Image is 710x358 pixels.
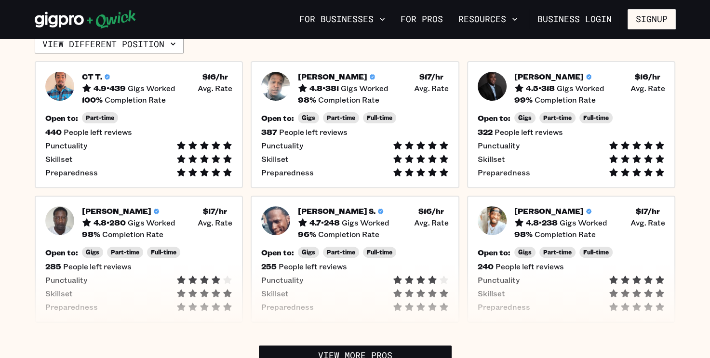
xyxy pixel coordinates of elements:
[495,127,563,137] span: People left reviews
[86,114,114,121] span: Part-time
[467,196,676,322] a: Pro headshot[PERSON_NAME]4.8•238Gigs Worked$17/hr Avg. Rate98%Completion RateOpen to:GigsPart-tim...
[327,114,355,121] span: Part-time
[418,206,444,216] h5: $ 16 /hr
[295,11,389,27] button: For Businesses
[309,218,340,227] h5: 4.7 • 248
[514,95,533,105] h5: 99 %
[302,114,315,121] span: Gigs
[478,168,530,177] span: Preparedness
[478,275,520,285] span: Punctuality
[45,168,98,177] span: Preparedness
[45,275,87,285] span: Punctuality
[261,127,277,137] h5: 387
[94,83,126,93] h5: 4.9 • 439
[397,11,447,27] a: For Pros
[529,9,620,29] a: Business Login
[202,72,228,81] h5: $ 16 /hr
[628,9,676,29] button: Signup
[514,206,584,216] h5: [PERSON_NAME]
[63,262,132,271] span: People left reviews
[251,61,459,188] button: Pro headshot[PERSON_NAME]4.8•381Gigs Worked$17/hr Avg. Rate98%Completion RateOpen to:GigsPart-tim...
[261,275,303,285] span: Punctuality
[414,83,449,93] span: Avg. Rate
[478,113,510,123] h5: Open to:
[261,141,303,150] span: Punctuality
[94,218,126,227] h5: 4.8 • 280
[298,206,375,216] h5: [PERSON_NAME] S.
[45,72,74,101] img: Pro headshot
[630,218,665,227] span: Avg. Rate
[478,206,507,235] img: Pro headshot
[298,229,316,239] h5: 96 %
[526,83,555,93] h5: 4.5 • 318
[105,95,166,105] span: Completion Rate
[635,72,660,81] h5: $ 16 /hr
[86,249,99,256] span: Gigs
[478,127,493,137] h5: 322
[102,229,163,239] span: Completion Rate
[35,196,243,322] button: Pro headshot[PERSON_NAME]4.8•280Gigs Worked$17/hr Avg. Rate98%Completion RateOpen to:GigsPart-tim...
[82,229,100,239] h5: 98 %
[261,302,314,312] span: Preparedness
[543,249,572,256] span: Part-time
[198,218,232,227] span: Avg. Rate
[35,61,243,188] button: Pro headshotCT T.4.9•439Gigs Worked$16/hr Avg. Rate100%Completion RateOpen to:Part-time440People ...
[261,72,290,101] img: Pro headshot
[419,72,443,81] h5: $ 17 /hr
[151,249,176,256] span: Full-time
[543,114,572,121] span: Part-time
[82,95,103,105] h5: 100 %
[45,302,98,312] span: Preparedness
[341,83,388,93] span: Gigs Worked
[203,206,227,216] h5: $ 17 /hr
[298,95,316,105] h5: 98 %
[467,61,676,188] button: Pro headshot[PERSON_NAME]4.5•318Gigs Worked$16/hr Avg. Rate99%Completion RateOpen to:GigsPart-tim...
[82,72,102,81] h5: CT T.
[45,127,62,137] h5: 440
[455,11,522,27] button: Resources
[367,249,392,256] span: Full-time
[478,248,510,257] h5: Open to:
[45,248,78,257] h5: Open to:
[518,249,532,256] span: Gigs
[251,196,459,322] button: Pro headshot[PERSON_NAME] S.4.7•248Gigs Worked$16/hr Avg. Rate96%Completion RateOpen to:GigsPart-...
[367,114,392,121] span: Full-time
[635,206,659,216] h5: $ 17 /hr
[261,154,289,164] span: Skillset
[414,218,449,227] span: Avg. Rate
[557,83,604,93] span: Gigs Worked
[302,249,315,256] span: Gigs
[45,262,61,271] h5: 285
[261,168,314,177] span: Preparedness
[298,72,367,81] h5: [PERSON_NAME]
[261,248,294,257] h5: Open to:
[478,141,520,150] span: Punctuality
[583,249,609,256] span: Full-time
[279,262,347,271] span: People left reviews
[261,206,290,235] img: Pro headshot
[279,127,348,137] span: People left reviews
[526,218,558,227] h5: 4.8 • 238
[35,35,184,54] button: View different position
[45,141,87,150] span: Punctuality
[318,95,379,105] span: Completion Rate
[45,206,74,235] img: Pro headshot
[82,206,151,216] h5: [PERSON_NAME]
[478,302,530,312] span: Preparedness
[45,113,78,123] h5: Open to:
[309,83,339,93] h5: 4.8 • 381
[261,289,289,298] span: Skillset
[560,218,607,227] span: Gigs Worked
[630,83,665,93] span: Avg. Rate
[318,229,379,239] span: Completion Rate
[583,114,609,121] span: Full-time
[261,113,294,123] h5: Open to:
[496,262,564,271] span: People left reviews
[128,83,175,93] span: Gigs Worked
[518,114,532,121] span: Gigs
[64,127,132,137] span: People left reviews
